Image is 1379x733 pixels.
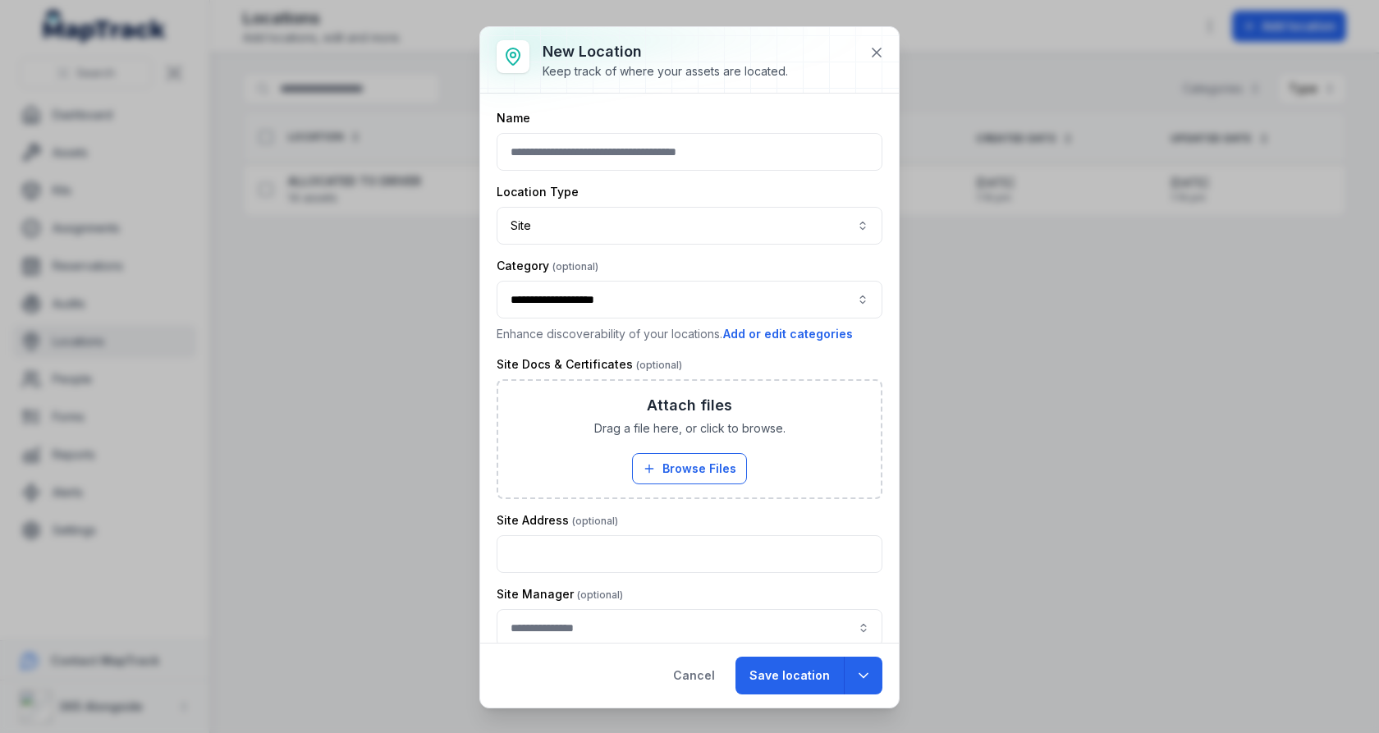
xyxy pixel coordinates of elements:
button: Save location [735,657,844,694]
span: Drag a file here, or click to browse. [594,420,786,437]
button: Cancel [659,657,729,694]
button: Browse Files [632,453,747,484]
h3: Attach files [647,394,732,417]
label: Site Docs & Certificates [497,356,682,373]
input: location-add:cf[f17e2bb2-e4e3-4bf9-b28f-544083f34412]-label [497,609,882,647]
label: Name [497,110,530,126]
p: Enhance discoverability of your locations. [497,325,882,343]
h3: New location [543,40,788,63]
div: Keep track of where your assets are located. [543,63,788,80]
button: Site [497,207,882,245]
label: Site Address [497,512,618,529]
label: Category [497,258,598,274]
button: Add or edit categories [722,325,854,343]
label: Site Manager [497,586,623,602]
label: Location Type [497,184,579,200]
